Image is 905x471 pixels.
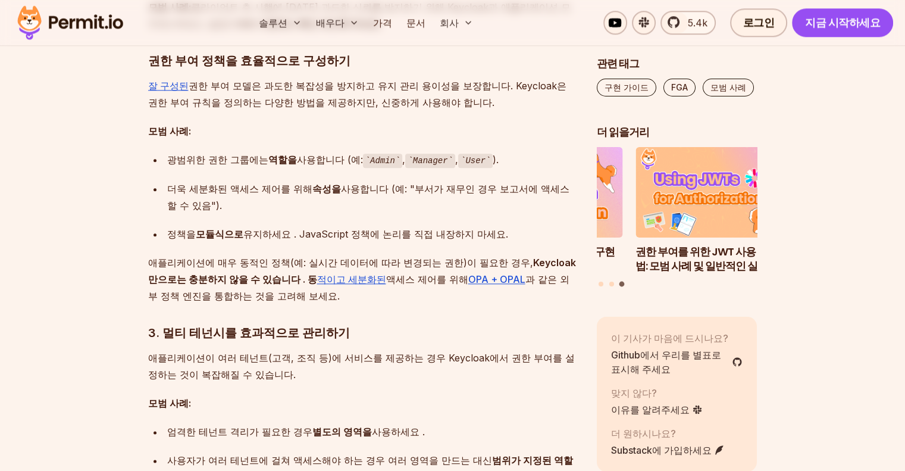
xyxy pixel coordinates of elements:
button: 솔루션 [254,11,306,35]
a: 이유를 알려주세요 [611,403,703,417]
font: 문서 [406,17,425,29]
a: Substack에 가입하세요 [611,444,725,458]
font: 사용합니다 (예: [297,154,363,166]
font: 은 과도한 복잡성을 방지하고 유지 관리 용이성을 보장합니다. Keycloak은 권한 부여 규칙을 정의하는 다양한 방법을 제공하지만, 신중하게 사용해야 합니다. [148,80,566,108]
font: 가격 [373,17,392,29]
font: 정책을 [167,228,196,240]
a: 적이고 세분화된 [317,273,386,285]
font: 솔루션 [259,17,287,29]
font: 이 기사가 마음에 드시나요? [611,333,728,345]
font: 액세스 제어를 위해 [386,273,468,285]
a: 로그인 [730,8,788,37]
font: 5.4k [688,17,707,29]
font: 애플리케이션이 여러 테넌트(고객, 조직 등)에 서비스를 제공하는 경우 Keycloak에서 권한 부여를 설정하는 것이 복잡해질 수 있습니다. [148,352,575,380]
font: 3. 멀티 테넌시를 효과적으로 관리하기 [148,326,350,340]
a: Github에서 우리를 별표로 표시해 주세요 [611,348,743,377]
font: Keycloak만으로는 충분하지 않을 수 있습니다 . 동 [148,257,576,285]
font: 별도의 영역을 [312,426,372,438]
div: 게시물 [597,148,757,289]
font: 애플리케이션에 매우 동적인 정책(예: 실시간 데이터에 따라 변경되는 권한)이 필요한 경우, [148,257,533,269]
font: 권한 부여를 위한 JWT 사용 방법: 모범 사례 및 일반적인 실수 [635,244,768,274]
a: 가격 [368,11,397,35]
font: , [455,154,458,166]
a: 5.4k [660,11,716,35]
font: 권한 부여 정책을 효율적으로 구성하기 [148,54,350,68]
font: 맞지 않다? [611,388,657,400]
font: 로그인 [743,15,775,30]
font: 유지하세요 . JavaScript 정책에 논리를 직접 내장하지 마세요. [243,228,508,240]
font: 배우다 [316,17,345,29]
font: , [402,154,405,166]
button: 회사 [435,11,478,35]
button: 슬라이드 3으로 이동 [619,282,625,287]
font: ). [493,154,499,166]
font: 역할을 [268,154,297,166]
code: User [458,154,493,168]
font: 모범 사례: [148,397,191,409]
font: 더 원하시나요? [611,428,676,440]
font: Next.js에서 인증 및 권한 부여 구현 [462,244,615,259]
a: 문서 [402,11,430,35]
font: 모범 사례: [148,125,191,137]
font: 회사 [440,17,459,29]
font: 관련 태그 [597,57,639,71]
a: OPA + OPAL [468,273,525,285]
button: 배우다 [311,11,364,35]
font: 더욱 세분화된 액세스 제어를 위해 [167,183,312,195]
font: 속성을 [312,183,341,195]
a: 구현 가이드 [597,79,656,97]
font: FGA [671,83,688,93]
button: 슬라이드 2로 이동 [609,282,614,287]
code: Manager [405,154,455,168]
li: 3개 중 2개 [462,148,623,275]
font: 사용자가 여러 테넌트에 걸쳐 액세스해야 하는 경우 여러 영역을 만드는 대신 [167,454,492,466]
a: 권한 부여를 위한 JWT 사용 방법: 모범 사례 및 일반적인 실수권한 부여를 위한 JWT 사용 방법: 모범 사례 및 일반적인 실수 [635,148,796,275]
a: 모범 사례 [703,79,754,97]
font: 구현 가이드 [605,83,649,93]
font: 사용합니다 (예: "부서가 재무인 경우 보고서에 액세스할 수 있음"). [167,183,569,211]
img: Next.js에서 인증 및 권한 부여 구현 [462,148,623,238]
font: 더 읽을거리 [597,125,649,140]
font: 엄격한 테넌트 격리가 필요한 경우 [167,426,312,438]
font: 모듈식으로 [196,228,243,240]
font: 과 같은 외부 정책 엔진을 통합하는 것을 고려해 보세요 [148,273,569,302]
font: 지금 시작하세요 [805,15,880,30]
font: 사용하세요 . [372,426,425,438]
img: 권한 부여를 위한 JWT 사용 방법: 모범 사례 및 일반적인 실수 [635,148,796,238]
button: 슬라이드 1로 이동 [599,282,603,287]
a: FGA [663,79,696,97]
font: 권한 부여 모델 [189,80,252,92]
font: 광범위한 권한 그룹에는 [167,154,268,166]
img: 허가 로고 [12,2,129,43]
code: Admin [363,154,403,168]
li: 3/3 [635,148,796,275]
a: 지금 시작하세요 [792,8,893,37]
a: 잘 구성된 [148,80,189,92]
font: . [337,290,340,302]
font: 모범 사례 [710,83,746,93]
